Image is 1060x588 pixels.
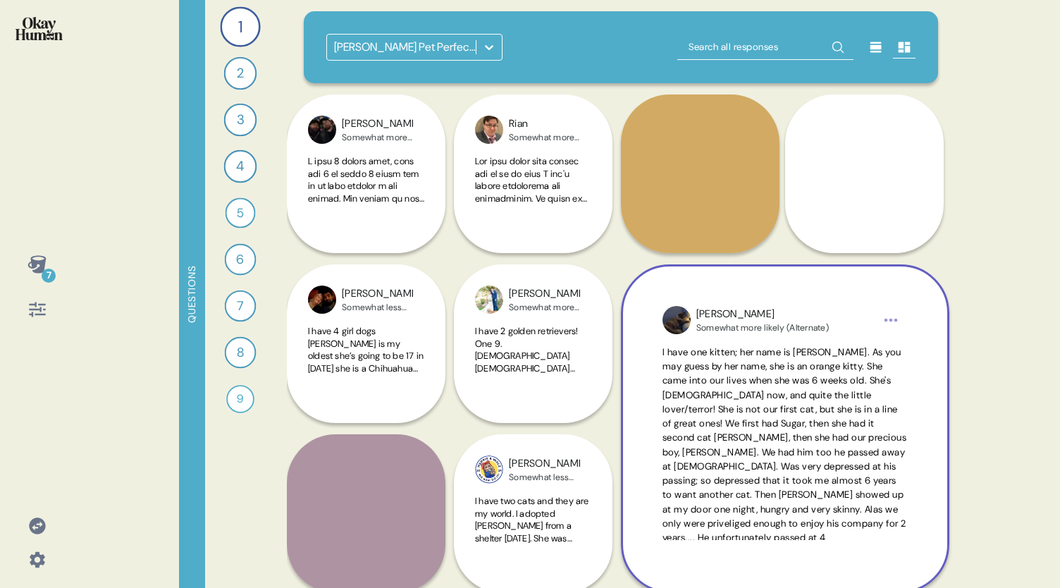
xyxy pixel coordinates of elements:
img: okayhuman.3b1b6348.png [16,17,63,40]
div: Somewhat more likely (Alternate) [509,132,580,143]
div: Somewhat more likely (Alternate) [696,322,829,333]
div: [PERSON_NAME] [509,286,580,302]
div: 7 [42,269,56,283]
div: [PERSON_NAME] [696,307,829,322]
img: profilepic_8074931405888220.jpg [475,286,503,314]
div: Somewhat less likely (Alternate) [509,472,580,483]
div: 8 [225,337,257,369]
div: Somewhat more likely (Original) [509,302,580,313]
img: profilepic_26657895643855031.jpg [308,116,336,144]
div: [PERSON_NAME] [342,116,413,132]
img: profilepic_26795274400087709.jpg [308,286,336,314]
div: 4 [224,150,257,183]
input: Search all responses [677,35,853,60]
img: profilepic_9123660124317112.jpg [662,306,691,334]
div: [PERSON_NAME] Pet Perfect Creative Test [334,39,477,56]
div: [PERSON_NAME] [342,286,413,302]
img: profilepic_26502225286088106.jpg [475,455,503,484]
div: 5 [226,198,256,228]
div: 9 [226,385,254,413]
div: Rian [509,116,580,132]
div: 2 [224,57,257,90]
div: 3 [224,104,257,137]
div: 6 [225,244,257,276]
img: profilepic_8615208938536668.jpg [475,116,503,144]
div: Somewhat less likely (Alternate) [342,302,413,313]
div: 7 [225,290,257,322]
div: Somewhat more likely (Original) [342,132,413,143]
div: 1 [220,6,260,47]
div: [PERSON_NAME] [509,456,580,472]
